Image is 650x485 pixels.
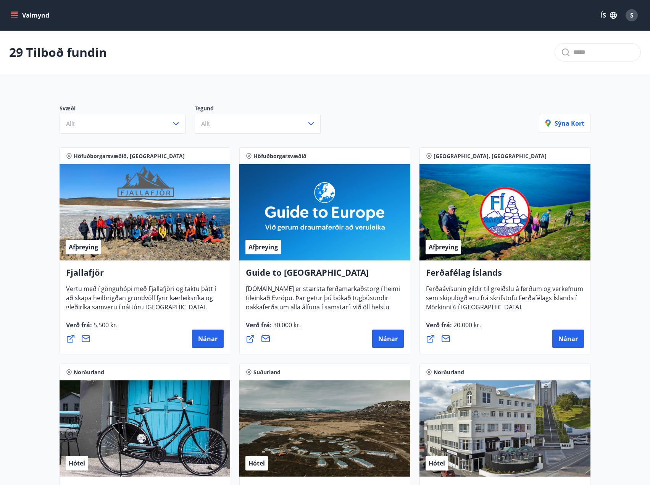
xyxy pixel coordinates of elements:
[623,6,641,24] button: S
[66,120,75,128] span: Allt
[69,459,85,467] span: Hótel
[539,114,591,133] button: Sýna kort
[558,335,578,343] span: Nánar
[426,285,583,317] span: Ferðaávísunin gildir til greiðslu á ferðum og verkefnum sem skipulögð eru frá skrifstofu Ferðafél...
[246,267,404,284] h4: Guide to [GEOGRAPHIC_DATA]
[9,8,52,22] button: menu
[9,44,107,61] p: 29 Tilboð fundin
[60,114,185,134] button: Allt
[253,369,281,376] span: Suðurland
[66,267,224,284] h4: Fjallafjör
[378,335,398,343] span: Nánar
[195,105,330,114] p: Tegund
[434,369,464,376] span: Norðurland
[552,330,584,348] button: Nánar
[452,321,481,329] span: 20.000 kr.
[248,459,265,467] span: Hótel
[372,330,404,348] button: Nánar
[426,267,584,284] h4: Ferðafélag Íslands
[198,335,218,343] span: Nánar
[69,243,98,251] span: Afþreying
[545,119,584,128] p: Sýna kort
[60,105,195,114] p: Svæði
[434,152,547,160] span: [GEOGRAPHIC_DATA], [GEOGRAPHIC_DATA]
[66,285,216,317] span: Vertu með í gönguhópi með Fjallafjöri og taktu þátt í að skapa heilbrigðan grundvöll fyrir kærlei...
[426,321,481,335] span: Verð frá :
[272,321,301,329] span: 30.000 kr.
[429,243,458,251] span: Afþreying
[74,369,104,376] span: Norðurland
[248,243,278,251] span: Afþreying
[92,321,118,329] span: 5.500 kr.
[195,114,321,134] button: Allt
[192,330,224,348] button: Nánar
[246,285,400,336] span: [DOMAIN_NAME] er stærsta ferðamarkaðstorg í heimi tileinkað Evrópu. Þar getur þú bókað tugþúsundi...
[246,321,301,335] span: Verð frá :
[74,152,185,160] span: Höfuðborgarsvæðið, [GEOGRAPHIC_DATA]
[253,152,306,160] span: Höfuðborgarsvæðið
[597,8,621,22] button: ÍS
[429,459,445,467] span: Hótel
[201,120,210,128] span: Allt
[66,321,118,335] span: Verð frá :
[630,11,634,19] span: S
